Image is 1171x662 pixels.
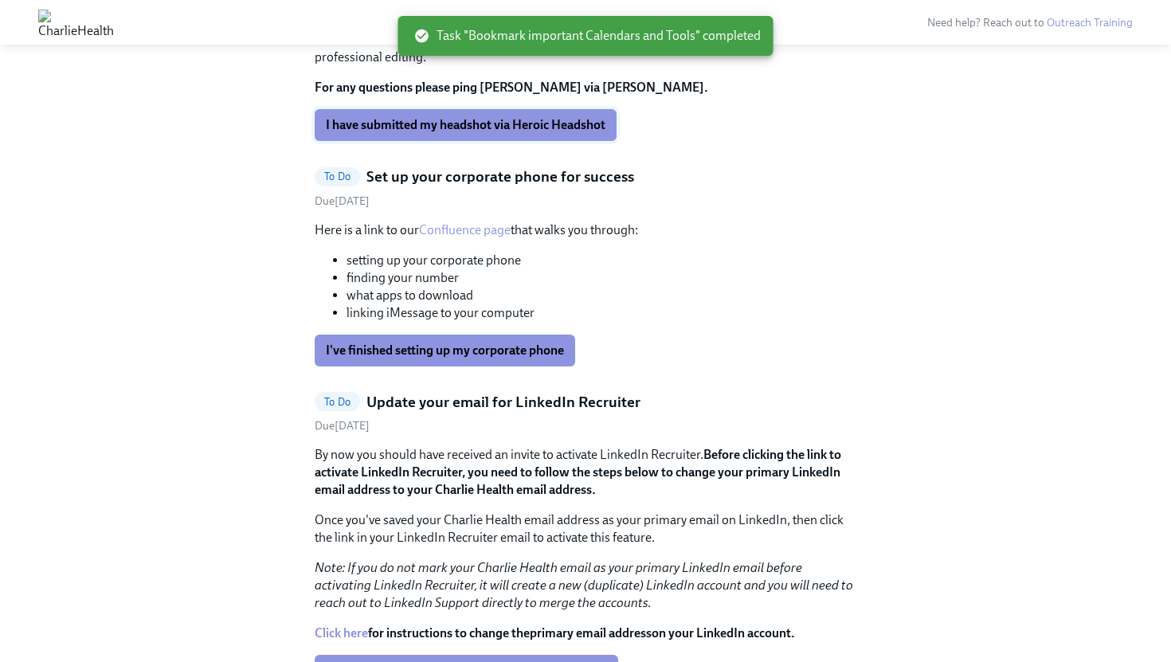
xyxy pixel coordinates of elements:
strong: For any questions please ping [PERSON_NAME] via [PERSON_NAME]. [315,80,708,95]
a: Click here [315,625,368,640]
img: CharlieHealth [38,10,114,35]
p: Once you've saved your Charlie Health email address as your primary email on LinkedIn, then click... [315,511,856,546]
span: To Do [315,170,360,182]
strong: for instructions to change the on your LinkedIn account. [315,625,795,640]
li: finding your number [347,269,856,287]
span: Task "Bookmark important Calendars and Tools" completed [414,27,761,45]
span: To Do [315,396,360,408]
em: Note: If you do not mark your Charlie Health email as your primary LinkedIn email before activati... [315,560,853,610]
a: Confluence page [419,222,511,237]
li: linking iMessage to your computer [347,304,856,322]
a: To DoSet up your corporate phone for successDue[DATE] [315,166,856,209]
a: Outreach Training [1047,16,1133,29]
h5: Update your email for LinkedIn Recruiter [366,392,640,413]
span: Wednesday, October 8th 2025, 10:00 am [315,194,370,208]
p: By now you should have received an invite to activate LinkedIn Recruiter. [315,446,856,499]
button: I've finished setting up my corporate phone [315,335,575,366]
button: I have submitted my headshot via Heroic Headshot [315,109,617,141]
span: I have submitted my headshot via Heroic Headshot [326,117,605,133]
li: what apps to download [347,287,856,304]
strong: primary email address [530,625,652,640]
span: Need help? Reach out to [927,16,1133,29]
h5: Set up your corporate phone for success [366,166,634,187]
span: Saturday, October 11th 2025, 10:00 am [315,419,370,433]
a: To DoUpdate your email for LinkedIn RecruiterDue[DATE] [315,392,856,434]
span: I've finished setting up my corporate phone [326,343,564,358]
li: setting up your corporate phone [347,252,856,269]
strong: Before clicking the link to activate LinkedIn Recruiter, you need to follow the steps below to ch... [315,447,841,497]
p: Here is a link to our that walks you through: [315,221,856,239]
